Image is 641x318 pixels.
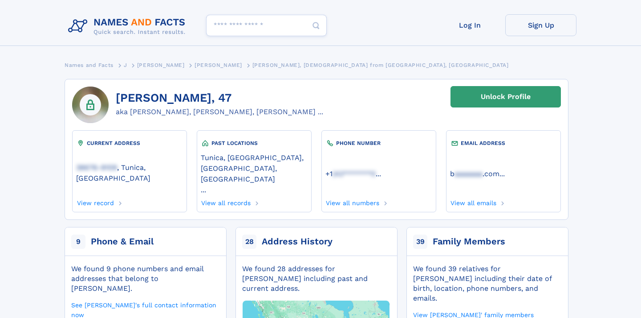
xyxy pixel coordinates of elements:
[413,264,561,303] div: We found 39 relatives for [PERSON_NAME] including their date of birth, location, phone numbers, a...
[195,59,242,70] a: [PERSON_NAME]
[252,62,509,68] span: [PERSON_NAME], [DEMOGRAPHIC_DATA] from [GEOGRAPHIC_DATA], [GEOGRAPHIC_DATA]
[450,169,499,178] a: baaaaaaa.com
[206,15,327,36] input: search input
[71,235,85,249] span: 9
[124,59,127,70] a: J
[76,163,117,172] span: 38676-9109
[116,91,323,105] h1: [PERSON_NAME], 47
[450,139,557,148] div: EMAIL ADDRESS
[305,15,327,37] button: Search Button
[242,235,256,249] span: 28
[116,107,323,117] div: aka [PERSON_NAME], [PERSON_NAME], [PERSON_NAME] ...
[433,235,505,248] div: Family Members
[65,14,193,38] img: Logo Names and Facts
[325,197,380,206] a: View all numbers
[201,186,308,194] a: ...
[91,235,154,248] div: Phone & Email
[76,197,114,206] a: View record
[413,235,427,249] span: 39
[76,162,183,182] a: 38676-9109, Tunica, [GEOGRAPHIC_DATA]
[434,14,505,36] a: Log In
[76,139,183,148] div: CURRENT ADDRESS
[450,86,561,107] a: Unlock Profile
[201,148,308,197] div: ,
[124,62,127,68] span: J
[71,264,219,293] div: We found 9 phone numbers and email addresses that belong to [PERSON_NAME].
[201,163,308,183] a: [GEOGRAPHIC_DATA], [GEOGRAPHIC_DATA]
[450,197,497,206] a: View all emails
[325,169,432,178] a: ...
[65,59,114,70] a: Names and Facts
[262,235,333,248] div: Address History
[201,139,308,148] div: PAST LOCATIONS
[481,87,531,107] div: Unlock Profile
[201,197,251,206] a: View all records
[242,264,390,293] div: We found 28 addresses for [PERSON_NAME] including past and current address.
[201,153,302,162] a: Tunica, [GEOGRAPHIC_DATA]
[450,169,557,178] a: ...
[137,59,185,70] a: [PERSON_NAME]
[325,139,432,148] div: PHONE NUMBER
[505,14,576,36] a: Sign Up
[195,62,242,68] span: [PERSON_NAME]
[137,62,185,68] span: [PERSON_NAME]
[454,169,483,178] span: aaaaaaa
